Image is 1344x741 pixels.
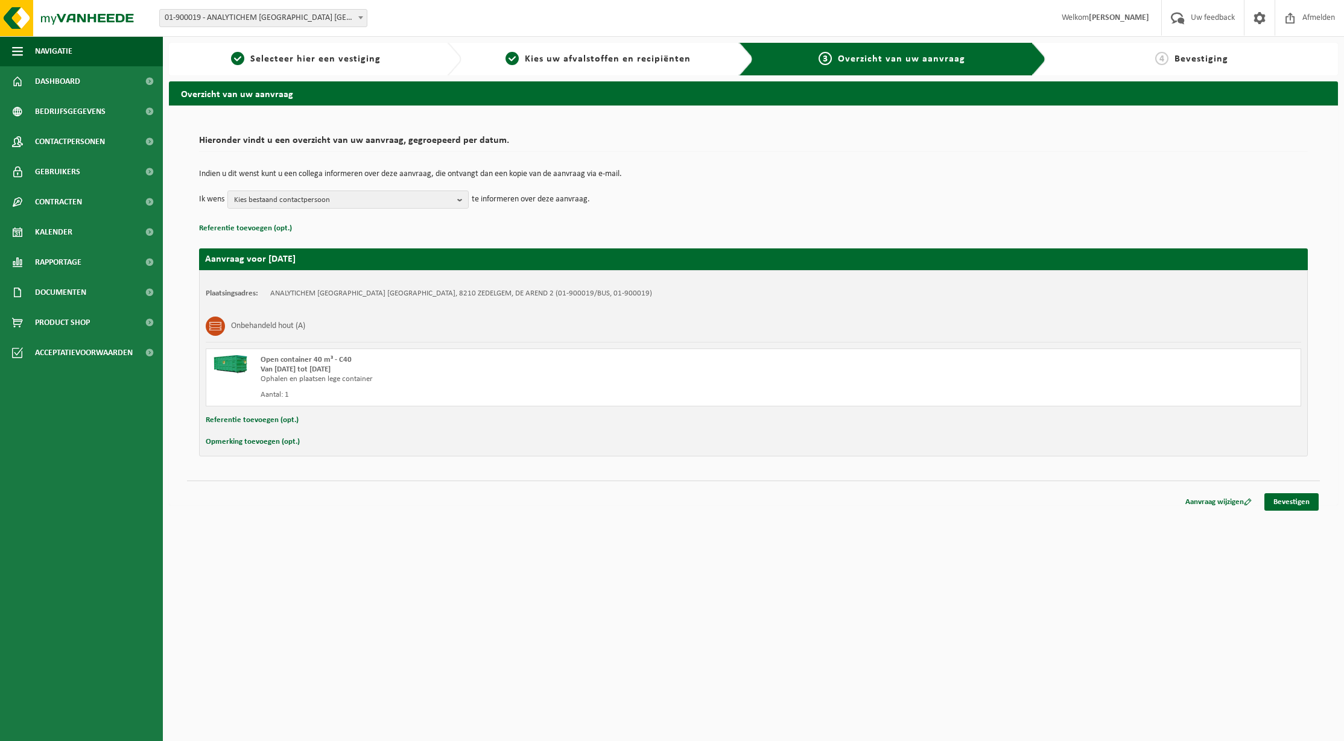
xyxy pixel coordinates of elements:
a: 2Kies uw afvalstoffen en recipiënten [468,52,730,66]
span: 01-900019 - ANALYTICHEM BELGIUM NV - ZEDELGEM [160,10,367,27]
div: Aantal: 1 [261,390,802,400]
span: Navigatie [35,36,72,66]
span: Overzicht van uw aanvraag [838,54,965,64]
div: Ophalen en plaatsen lege container [261,374,802,384]
p: te informeren over deze aanvraag. [472,191,590,209]
span: Product Shop [35,307,90,338]
span: Documenten [35,277,86,307]
span: Bedrijfsgegevens [35,96,106,127]
span: Rapportage [35,247,81,277]
span: Dashboard [35,66,80,96]
h2: Overzicht van uw aanvraag [169,81,1338,105]
span: 3 [819,52,832,65]
span: Open container 40 m³ - C40 [261,356,352,364]
span: 1 [231,52,244,65]
span: Contactpersonen [35,127,105,157]
h3: Onbehandeld hout (A) [231,317,305,336]
a: Bevestigen [1264,493,1319,511]
strong: [PERSON_NAME] [1089,13,1149,22]
td: ANALYTICHEM [GEOGRAPHIC_DATA] [GEOGRAPHIC_DATA], 8210 ZEDELGEM, DE AREND 2 (01-900019/BUS, 01-900... [270,289,652,298]
a: Aanvraag wijzigen [1176,493,1261,511]
strong: Aanvraag voor [DATE] [205,254,296,264]
p: Indien u dit wenst kunt u een collega informeren over deze aanvraag, die ontvangt dan een kopie v... [199,170,1308,178]
span: Selecteer hier een vestiging [250,54,381,64]
button: Referentie toevoegen (opt.) [206,412,299,428]
button: Kies bestaand contactpersoon [227,191,469,209]
span: Kies uw afvalstoffen en recipiënten [525,54,691,64]
span: Bevestiging [1174,54,1228,64]
a: 1Selecteer hier een vestiging [175,52,437,66]
span: Acceptatievoorwaarden [35,338,133,368]
span: Gebruikers [35,157,80,187]
strong: Van [DATE] tot [DATE] [261,365,331,373]
span: Kalender [35,217,72,247]
span: Contracten [35,187,82,217]
img: HK-XC-40-GN-00.png [212,355,249,373]
span: 2 [506,52,519,65]
button: Opmerking toevoegen (opt.) [206,434,300,450]
button: Referentie toevoegen (opt.) [199,221,292,236]
span: 01-900019 - ANALYTICHEM BELGIUM NV - ZEDELGEM [159,9,367,27]
p: Ik wens [199,191,224,209]
span: Kies bestaand contactpersoon [234,191,452,209]
span: 4 [1155,52,1168,65]
h2: Hieronder vindt u een overzicht van uw aanvraag, gegroepeerd per datum. [199,136,1308,152]
strong: Plaatsingsadres: [206,289,258,297]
